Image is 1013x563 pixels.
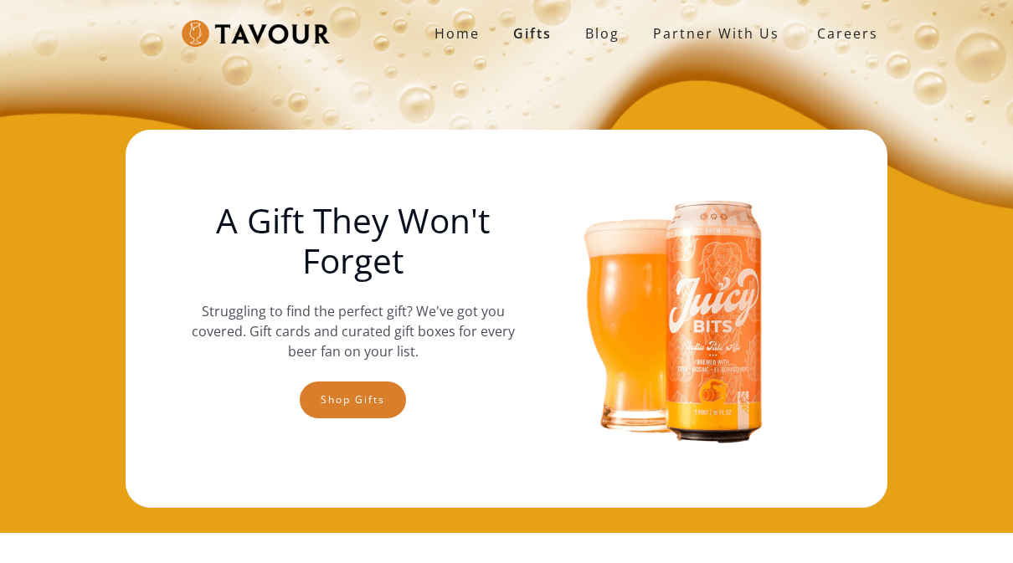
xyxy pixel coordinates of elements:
[636,17,796,50] a: partner with us
[189,301,517,361] p: Struggling to find the perfect gift? We've got you covered. Gift cards and curated gift boxes for...
[189,201,517,281] h1: A Gift They Won't Forget
[817,17,878,50] strong: Careers
[300,381,406,418] a: Shop gifts
[418,17,496,50] a: Home
[496,17,568,50] a: Gifts
[568,17,636,50] a: Blog
[435,24,480,43] strong: Home
[796,10,891,57] a: Careers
